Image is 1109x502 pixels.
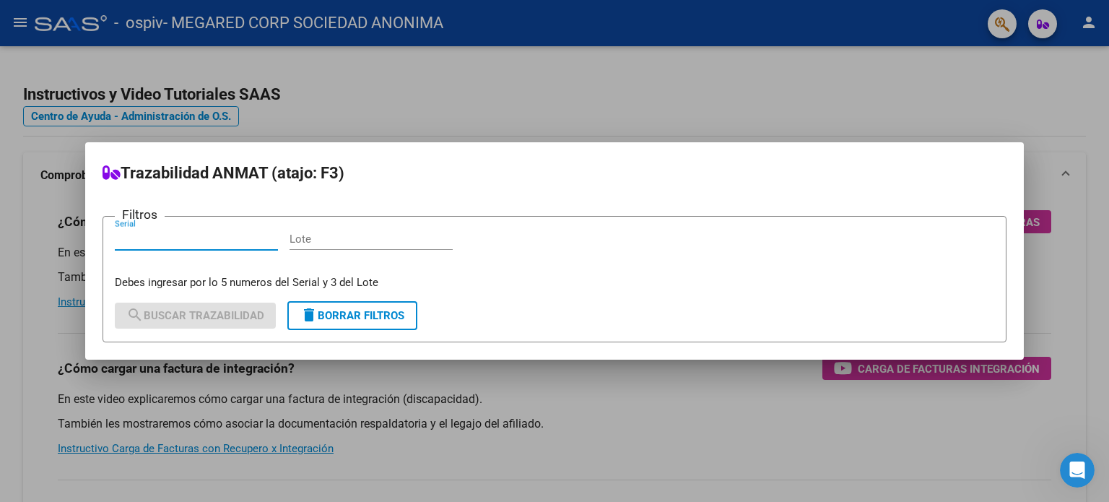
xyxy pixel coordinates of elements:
span: Buscar Trazabilidad [126,309,264,322]
span: Borrar Filtros [300,309,404,322]
iframe: Intercom live chat [1060,453,1095,488]
p: Debes ingresar por lo 5 numeros del Serial y 3 del Lote [115,274,994,291]
button: Borrar Filtros [287,301,417,330]
button: Buscar Trazabilidad [115,303,276,329]
mat-icon: delete [300,306,318,324]
h2: Trazabilidad ANMAT (atajo: F3) [103,160,1006,187]
h3: Filtros [115,205,165,224]
mat-icon: search [126,306,144,324]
